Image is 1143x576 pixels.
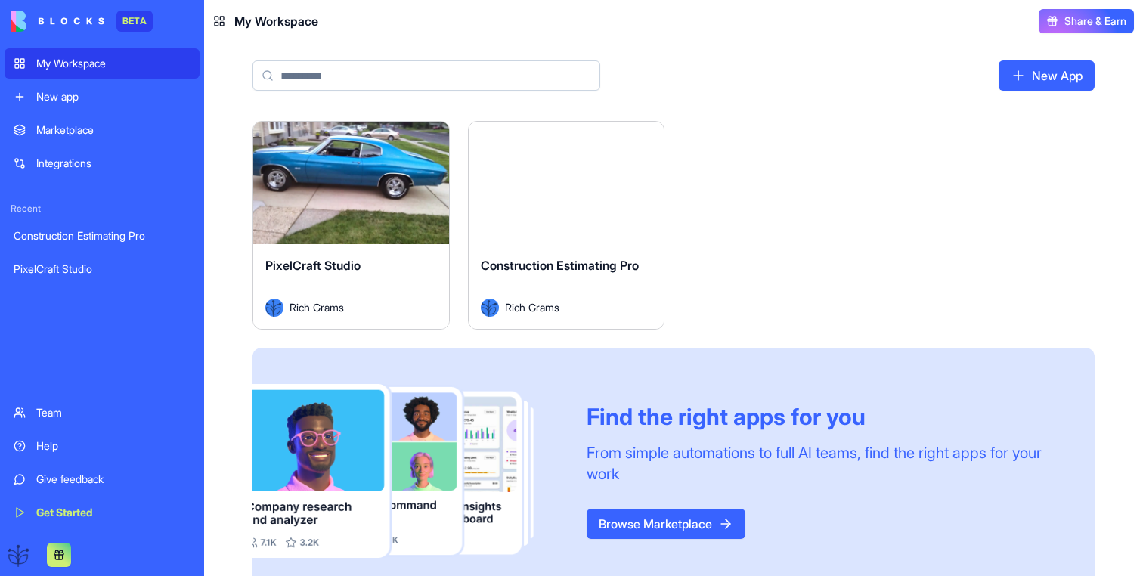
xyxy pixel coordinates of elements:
[1064,14,1126,29] span: Share & Earn
[5,464,200,494] a: Give feedback
[8,543,32,567] img: ACg8ocJXc4biGNmL-6_84M9niqKohncbsBQNEji79DO8k46BE60Re2nP=s96-c
[36,122,190,138] div: Marketplace
[587,509,745,539] a: Browse Marketplace
[481,299,499,317] img: Avatar
[5,431,200,461] a: Help
[36,438,190,454] div: Help
[5,398,200,428] a: Team
[290,299,344,315] span: Rich Grams
[587,442,1058,485] div: From simple automations to full AI teams, find the right apps for your work
[36,89,190,104] div: New app
[116,11,153,32] div: BETA
[5,148,200,178] a: Integrations
[36,505,190,520] div: Get Started
[5,48,200,79] a: My Workspace
[36,472,190,487] div: Give feedback
[468,121,665,330] a: Construction Estimating ProAvatarRich Grams
[252,121,450,330] a: PixelCraft StudioAvatarRich Grams
[5,82,200,112] a: New app
[265,299,283,317] img: Avatar
[14,228,190,243] div: Construction Estimating Pro
[265,258,361,273] span: PixelCraft Studio
[11,11,104,32] img: logo
[36,156,190,171] div: Integrations
[14,262,190,277] div: PixelCraft Studio
[505,299,559,315] span: Rich Grams
[252,384,562,558] img: Frame_181_egmpey.png
[1039,9,1134,33] button: Share & Earn
[5,115,200,145] a: Marketplace
[999,60,1095,91] a: New App
[234,12,318,30] span: My Workspace
[11,11,153,32] a: BETA
[5,254,200,284] a: PixelCraft Studio
[481,258,639,273] span: Construction Estimating Pro
[587,403,1058,430] div: Find the right apps for you
[5,203,200,215] span: Recent
[5,221,200,251] a: Construction Estimating Pro
[36,405,190,420] div: Team
[5,497,200,528] a: Get Started
[36,56,190,71] div: My Workspace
